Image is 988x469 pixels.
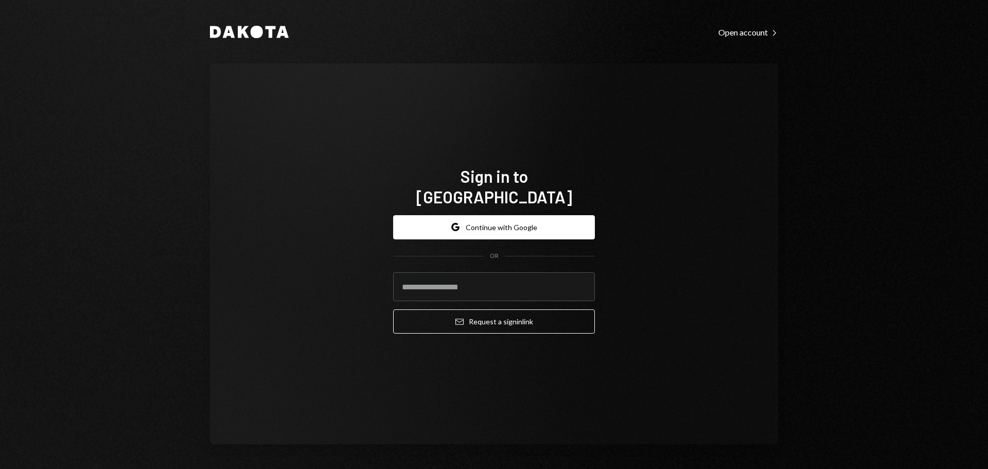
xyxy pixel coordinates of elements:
button: Continue with Google [393,215,595,239]
a: Open account [718,26,778,38]
div: OR [490,252,499,260]
button: Request a signinlink [393,309,595,334]
div: Open account [718,27,778,38]
h1: Sign in to [GEOGRAPHIC_DATA] [393,166,595,207]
